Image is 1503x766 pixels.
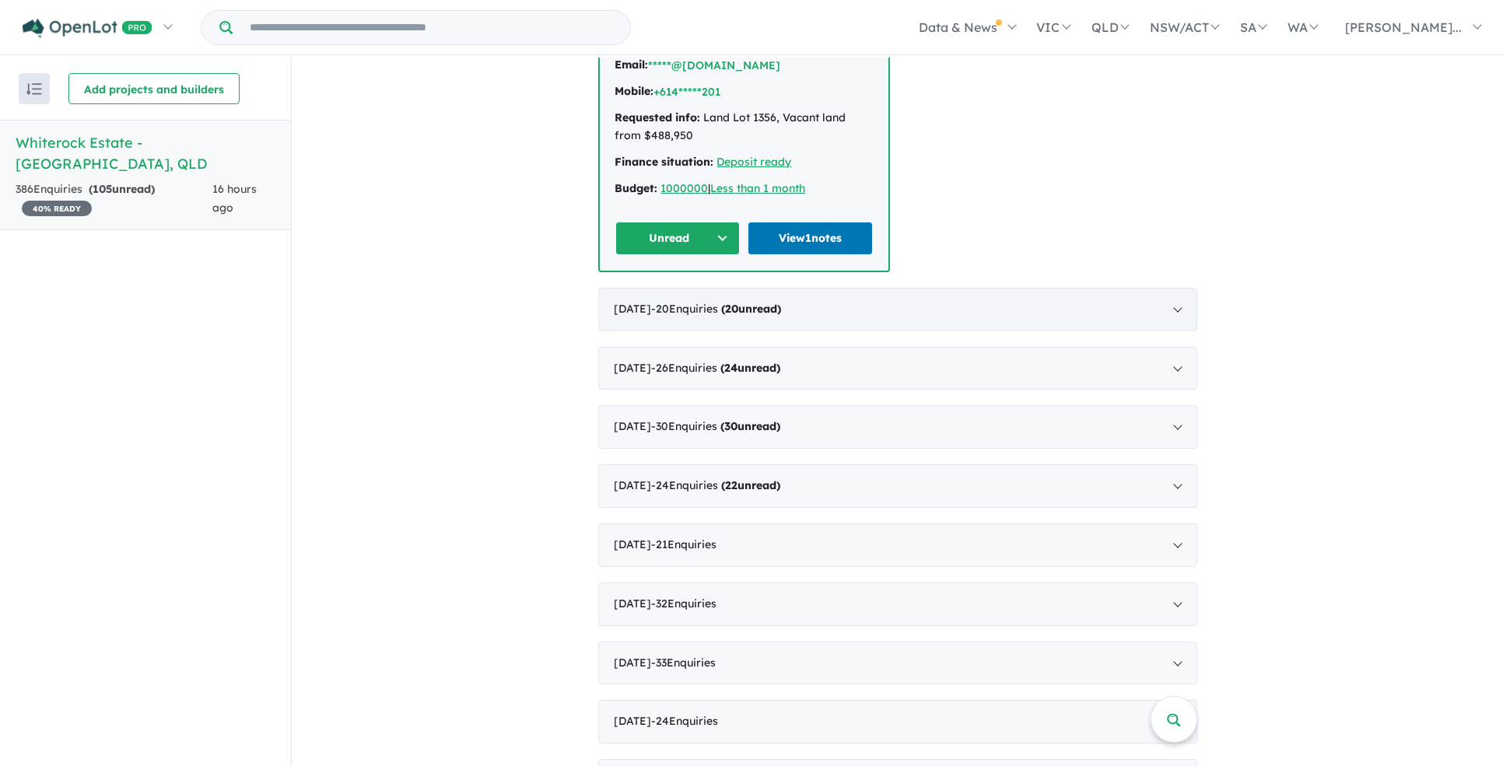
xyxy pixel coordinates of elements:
span: - 33 Enquir ies [652,656,716,670]
span: - 32 Enquir ies [652,596,717,610]
span: 105 [93,182,112,196]
button: Add projects and builders [68,73,240,104]
span: - 30 Enquir ies [652,419,781,433]
span: - 20 Enquir ies [652,302,782,316]
div: | [615,180,873,198]
div: [DATE] [598,523,1197,567]
h5: Whiterock Estate - [GEOGRAPHIC_DATA] , QLD [16,132,275,174]
a: Deposit ready [717,155,792,169]
span: 20 [726,302,739,316]
a: Less than 1 month [711,181,806,195]
strong: ( unread) [722,302,782,316]
a: View1notes [748,222,873,255]
span: [PERSON_NAME]... [1345,19,1462,35]
span: - 21 Enquir ies [652,537,717,551]
strong: ( unread) [721,361,781,375]
span: 16 hours ago [212,182,257,215]
strong: Email: [615,58,649,72]
div: Land Lot 1356, Vacant land from $488,950 [615,109,873,146]
div: 386 Enquir ies [16,180,212,218]
div: [DATE] [598,347,1197,390]
strong: ( unread) [721,419,781,433]
img: sort.svg [26,83,42,95]
strong: ( unread) [722,478,781,492]
span: - 26 Enquir ies [652,361,781,375]
strong: Budget: [615,181,658,195]
div: [DATE] [598,700,1197,743]
input: Try estate name, suburb, builder or developer [236,11,627,44]
strong: Mobile: [615,84,654,98]
strong: Requested info: [615,110,701,124]
div: [DATE] [598,582,1197,626]
span: - 24 Enquir ies [652,714,719,728]
img: Openlot PRO Logo White [23,19,152,38]
div: [DATE] [598,464,1197,508]
span: 30 [725,419,738,433]
span: 24 [725,361,738,375]
div: [DATE] [598,642,1197,685]
span: 40 % READY [22,201,92,216]
div: [DATE] [598,288,1197,331]
button: Unread [615,222,741,255]
strong: ( unread) [89,182,155,196]
strong: Finance situation: [615,155,714,169]
span: 22 [726,478,738,492]
a: 1000000 [661,181,709,195]
div: [DATE] [598,405,1197,449]
span: - 24 Enquir ies [652,478,781,492]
